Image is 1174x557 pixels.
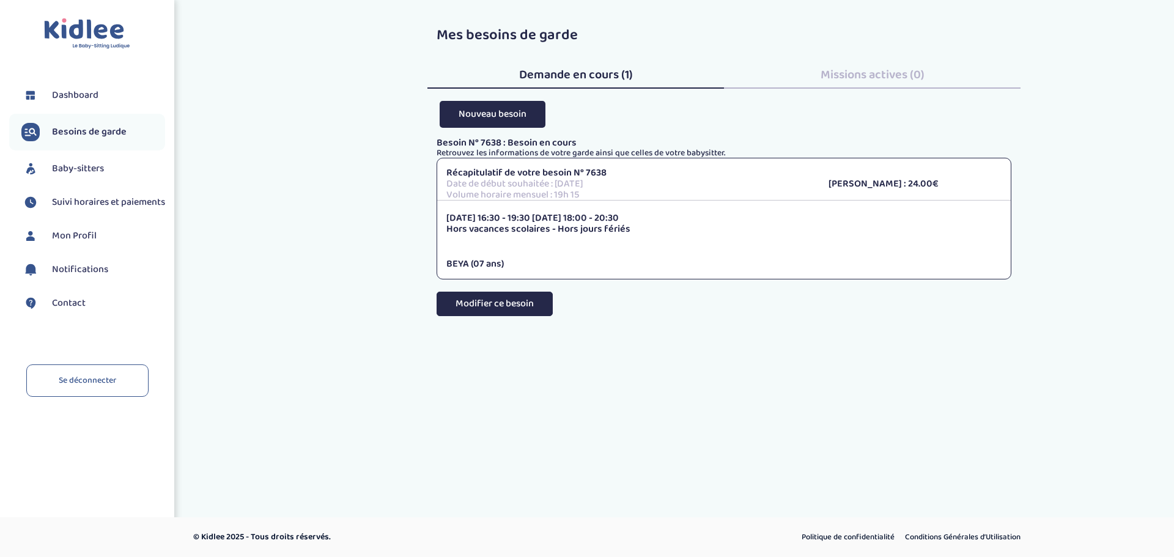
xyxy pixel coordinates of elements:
p: © Kidlee 2025 - Tous droits réservés. [193,531,639,544]
a: Notifications [21,260,165,279]
img: suivihoraire.svg [21,193,40,212]
a: Se déconnecter [26,364,149,397]
a: Suivi horaires et paiements [21,193,165,212]
span: Missions actives (0) [821,65,925,84]
span: Baby-sitters [52,161,104,176]
p: Date de début souhaitée : [DATE] [446,179,810,190]
a: Besoins de garde [21,123,165,141]
p: [DATE] 16:30 - 19:30 [DATE] 18:00 - 20:30 [446,213,1002,224]
span: Demande en cours (1) [519,65,633,84]
button: Modifier ce besoin [437,292,553,316]
a: Dashboard [21,86,165,105]
p: Hors vacances scolaires - Hors jours fériés [446,224,1002,235]
a: Politique de confidentialité [797,529,899,545]
img: logo.svg [44,18,130,50]
img: contact.svg [21,294,40,312]
span: BEYA (07 ans) [446,256,504,271]
p: Volume horaire mensuel : 19h 15 [446,190,810,201]
a: Baby-sitters [21,160,165,178]
img: dashboard.svg [21,86,40,105]
p: Retrouvez les informations de votre garde ainsi que celles de votre babysitter. [437,149,1011,158]
img: besoin.svg [21,123,40,141]
a: Modifier ce besoin [437,303,553,327]
img: profil.svg [21,227,40,245]
a: Contact [21,294,165,312]
p: [PERSON_NAME] : 24.00€ [829,179,1002,190]
a: Mon Profil [21,227,165,245]
span: Mes besoins de garde [437,23,578,47]
a: Conditions Générales d’Utilisation [901,529,1025,545]
p: Besoin N° 7638 : Besoin en cours [437,138,1011,149]
span: Contact [52,296,86,311]
button: Nouveau besoin [440,101,545,127]
span: Suivi horaires et paiements [52,195,165,210]
span: Notifications [52,262,108,277]
span: Mon Profil [52,229,97,243]
p: Récapitulatif de votre besoin N° 7638 [446,168,810,179]
span: Dashboard [52,88,98,103]
img: notification.svg [21,260,40,279]
img: babysitters.svg [21,160,40,178]
span: Besoins de garde [52,125,127,139]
